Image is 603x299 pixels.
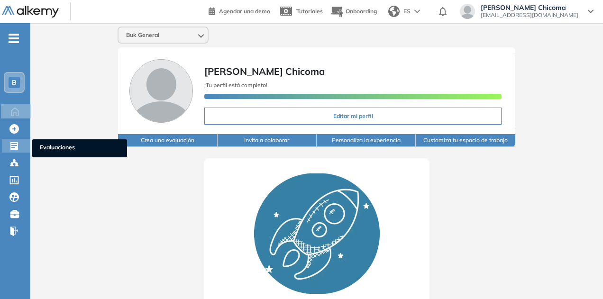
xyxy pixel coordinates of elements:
[481,11,578,19] span: [EMAIL_ADDRESS][DOMAIN_NAME]
[12,79,17,86] span: B
[209,5,270,16] a: Agendar una demo
[330,1,377,22] button: Onboarding
[403,7,411,16] span: ES
[9,37,19,39] i: -
[118,134,217,147] button: Crea una evaluación
[2,6,59,18] img: Logo
[416,134,515,147] button: Customiza tu espacio de trabajo
[254,173,380,294] img: Rocket
[556,254,603,299] div: Widget de chat
[346,8,377,15] span: Onboarding
[296,8,323,15] span: Tutoriales
[126,31,159,39] span: Buk General
[204,82,267,89] span: ¡Tu perfil está completo!
[129,59,193,123] img: Foto de perfil
[219,8,270,15] span: Agendar una demo
[204,108,502,125] button: Editar mi perfil
[317,134,416,147] button: Personaliza la experiencia
[388,6,400,17] img: world
[414,9,420,13] img: arrow
[481,4,578,11] span: [PERSON_NAME] Chicoma
[556,254,603,299] iframe: Chat Widget
[204,65,325,77] span: [PERSON_NAME] Chicoma
[40,143,119,154] span: Evaluaciones
[218,134,317,147] button: Invita a colaborar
